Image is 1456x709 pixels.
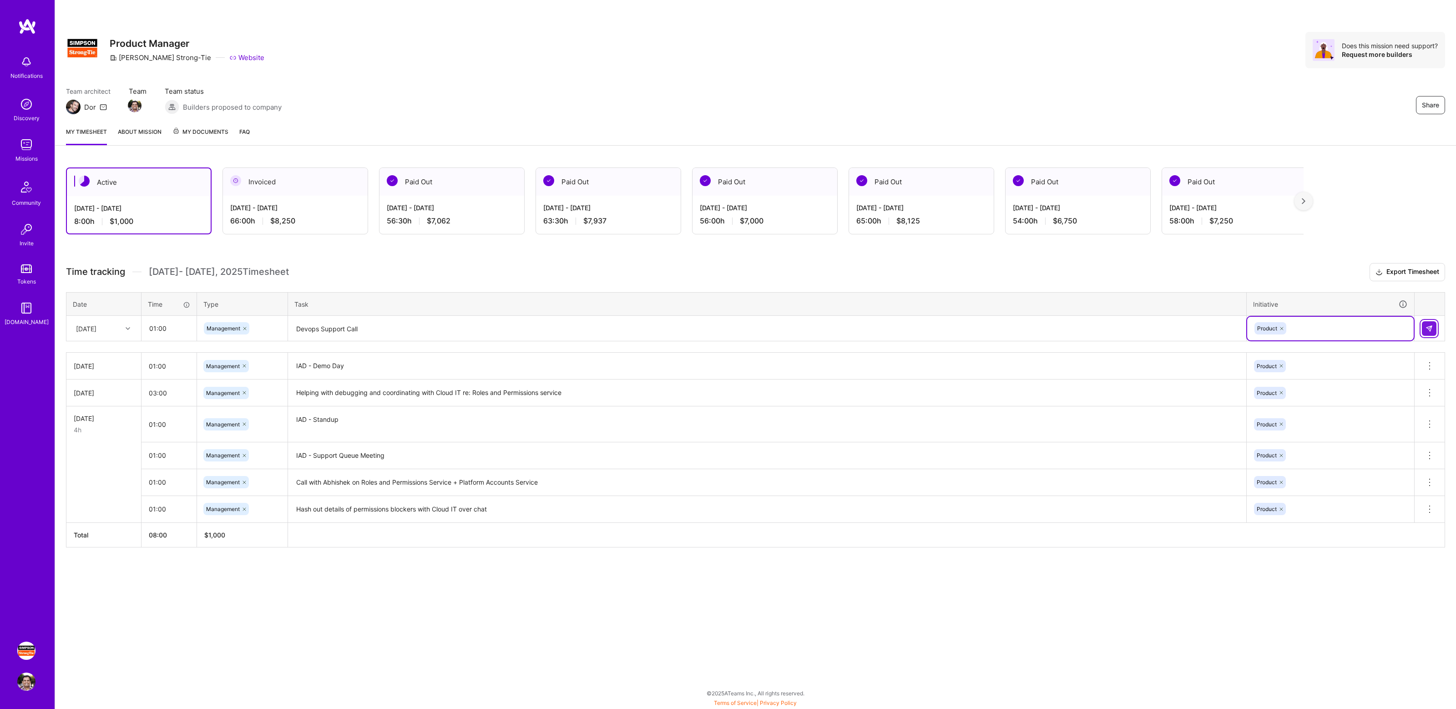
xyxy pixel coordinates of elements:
span: Product [1257,452,1277,459]
img: Simpson Strong-Tie: Product Manager [17,642,35,660]
h3: Product Manager [110,38,264,49]
div: [DATE] - [DATE] [700,203,830,213]
div: null [1422,321,1437,336]
div: [DATE] - [DATE] [1169,203,1299,213]
span: $ 1,000 [204,531,225,539]
th: Task [288,292,1247,316]
div: Paid Out [693,168,837,196]
img: Paid Out [1169,175,1180,186]
div: 56:00 h [700,216,830,226]
div: 54:00 h [1013,216,1143,226]
a: User Avatar [15,673,38,691]
img: bell [17,53,35,71]
textarea: Devops Support Call [289,317,1245,341]
img: Paid Out [856,175,867,186]
a: Simpson Strong-Tie: Product Manager [15,642,38,660]
input: HH:MM [142,412,197,436]
div: 65:00 h [856,216,986,226]
i: icon Mail [100,103,107,111]
img: Paid Out [543,175,554,186]
input: HH:MM [142,470,197,494]
span: $7,250 [1209,216,1233,226]
button: Share [1416,96,1445,114]
div: Active [67,168,211,196]
div: [DATE] [74,361,134,371]
textarea: IAD - Standup [289,407,1245,441]
textarea: IAD - Demo Day [289,354,1245,379]
div: [DATE] - [DATE] [74,203,203,213]
div: © 2025 ATeams Inc., All rights reserved. [55,682,1456,704]
span: Product [1257,363,1277,370]
i: icon Download [1375,268,1383,277]
img: discovery [17,95,35,113]
img: Team Architect [66,100,81,114]
span: $7,000 [740,216,763,226]
img: tokens [21,264,32,273]
img: Paid Out [700,175,711,186]
div: [DATE] - [DATE] [1013,203,1143,213]
a: My timesheet [66,127,107,145]
span: Product [1257,325,1277,332]
img: Community [15,176,37,198]
div: Discovery [14,113,40,123]
div: [DATE] [74,414,134,423]
input: HH:MM [142,443,197,467]
i: icon CompanyGray [110,54,117,61]
span: Time tracking [66,266,125,278]
img: Avatar [1313,39,1335,61]
div: 66:00 h [230,216,360,226]
span: Team status [165,86,282,96]
div: Invite [20,238,34,248]
div: [DATE] - [DATE] [856,203,986,213]
input: HH:MM [142,381,197,405]
input: HH:MM [142,497,197,521]
div: Notifications [10,71,43,81]
span: | [714,699,797,706]
div: Paid Out [536,168,681,196]
img: guide book [17,299,35,317]
div: 8:00 h [74,217,203,226]
img: teamwork [17,136,35,154]
div: Missions [15,154,38,163]
img: User Avatar [17,673,35,691]
th: 08:00 [142,522,197,547]
div: [DATE] - [DATE] [543,203,673,213]
span: $7,937 [583,216,607,226]
div: [DATE] - [DATE] [387,203,517,213]
div: Time [148,299,190,309]
span: My Documents [172,127,228,137]
div: Initiative [1253,299,1408,309]
div: Does this mission need support? [1342,41,1438,50]
img: Builders proposed to company [165,100,179,114]
span: Management [207,325,240,332]
span: Management [206,363,240,370]
span: Product [1257,390,1277,396]
div: [DATE] - [DATE] [230,203,360,213]
div: Tokens [17,277,36,286]
div: Request more builders [1342,50,1438,59]
span: Team [129,86,147,96]
span: $6,750 [1053,216,1077,226]
div: Dor [84,102,96,112]
textarea: Hash out details of permissions blockers with Cloud IT over chat [289,497,1245,522]
a: Privacy Policy [760,699,797,706]
img: Paid Out [1013,175,1024,186]
div: [DATE] [74,388,134,398]
textarea: Call with Abhishek on Roles and Permissions Service + Platform Accounts Service [289,470,1245,495]
a: About Mission [118,127,162,145]
div: Paid Out [1162,168,1307,196]
div: 56:30 h [387,216,517,226]
button: Export Timesheet [1370,263,1445,281]
div: Paid Out [379,168,524,196]
div: Community [12,198,41,208]
input: HH:MM [142,354,197,378]
span: $8,250 [270,216,295,226]
span: Product [1257,506,1277,512]
span: $7,062 [427,216,450,226]
img: logo [18,18,36,35]
div: Paid Out [849,168,994,196]
img: Team Member Avatar [128,99,142,112]
img: Active [79,176,90,187]
img: Invite [17,220,35,238]
div: Invoiced [223,168,368,196]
